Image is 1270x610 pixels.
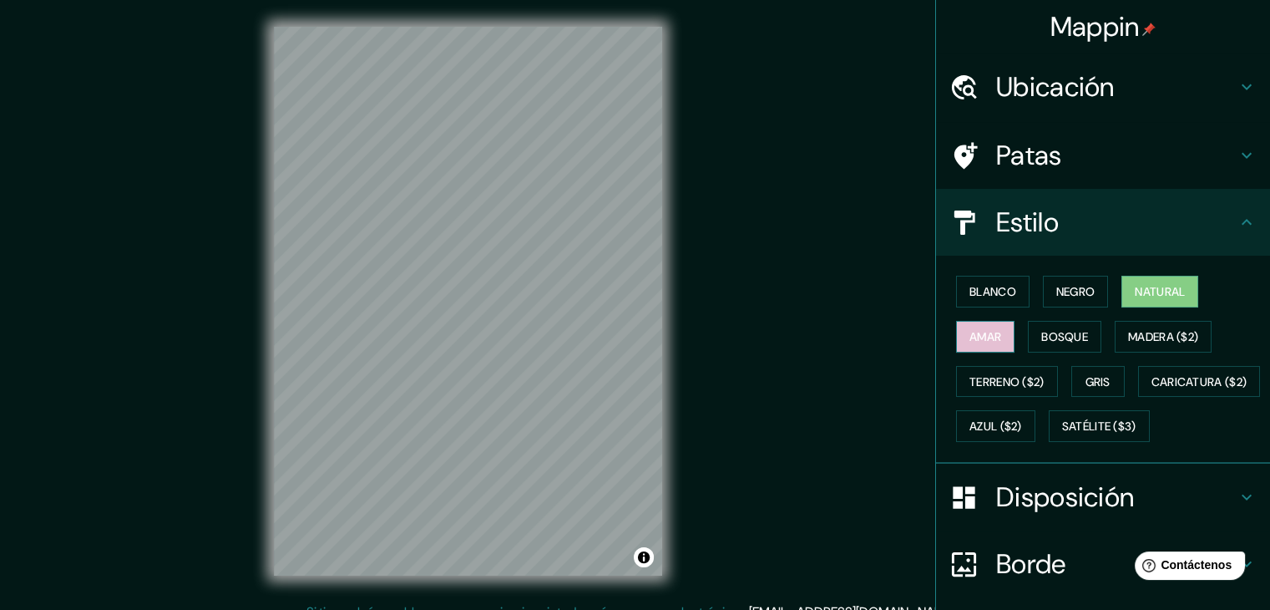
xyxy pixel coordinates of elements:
button: Bosque [1028,321,1101,353]
button: Gris [1071,366,1125,398]
button: Negro [1043,276,1109,308]
div: Patas [936,122,1270,189]
div: Estilo [936,189,1270,256]
button: Caricatura ($2) [1138,366,1261,398]
button: Satélite ($3) [1049,410,1150,442]
font: Satélite ($3) [1062,419,1136,435]
button: Amar [956,321,1014,353]
font: Bosque [1041,329,1088,344]
button: Activar o desactivar atribución [634,547,654,567]
font: Ubicación [996,69,1115,104]
button: Blanco [956,276,1030,308]
button: Terreno ($2) [956,366,1058,398]
button: Natural [1121,276,1198,308]
font: Negro [1056,284,1095,299]
font: Madera ($2) [1128,329,1198,344]
font: Patas [996,138,1062,173]
font: Caricatura ($2) [1151,374,1247,389]
div: Ubicación [936,53,1270,120]
iframe: Lanzador de widgets de ayuda [1121,545,1252,592]
font: Borde [996,546,1066,582]
font: Mappin [1050,9,1140,44]
font: Disposición [996,480,1134,515]
div: Borde [936,531,1270,597]
canvas: Mapa [274,27,662,576]
img: pin-icon.png [1142,23,1156,36]
font: Gris [1085,374,1111,389]
button: Azul ($2) [956,410,1035,442]
div: Disposición [936,464,1270,531]
font: Blanco [969,284,1016,299]
font: Azul ($2) [969,419,1022,435]
button: Madera ($2) [1115,321,1212,353]
font: Terreno ($2) [969,374,1045,389]
font: Estilo [996,205,1059,240]
font: Natural [1135,284,1185,299]
font: Amar [969,329,1001,344]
